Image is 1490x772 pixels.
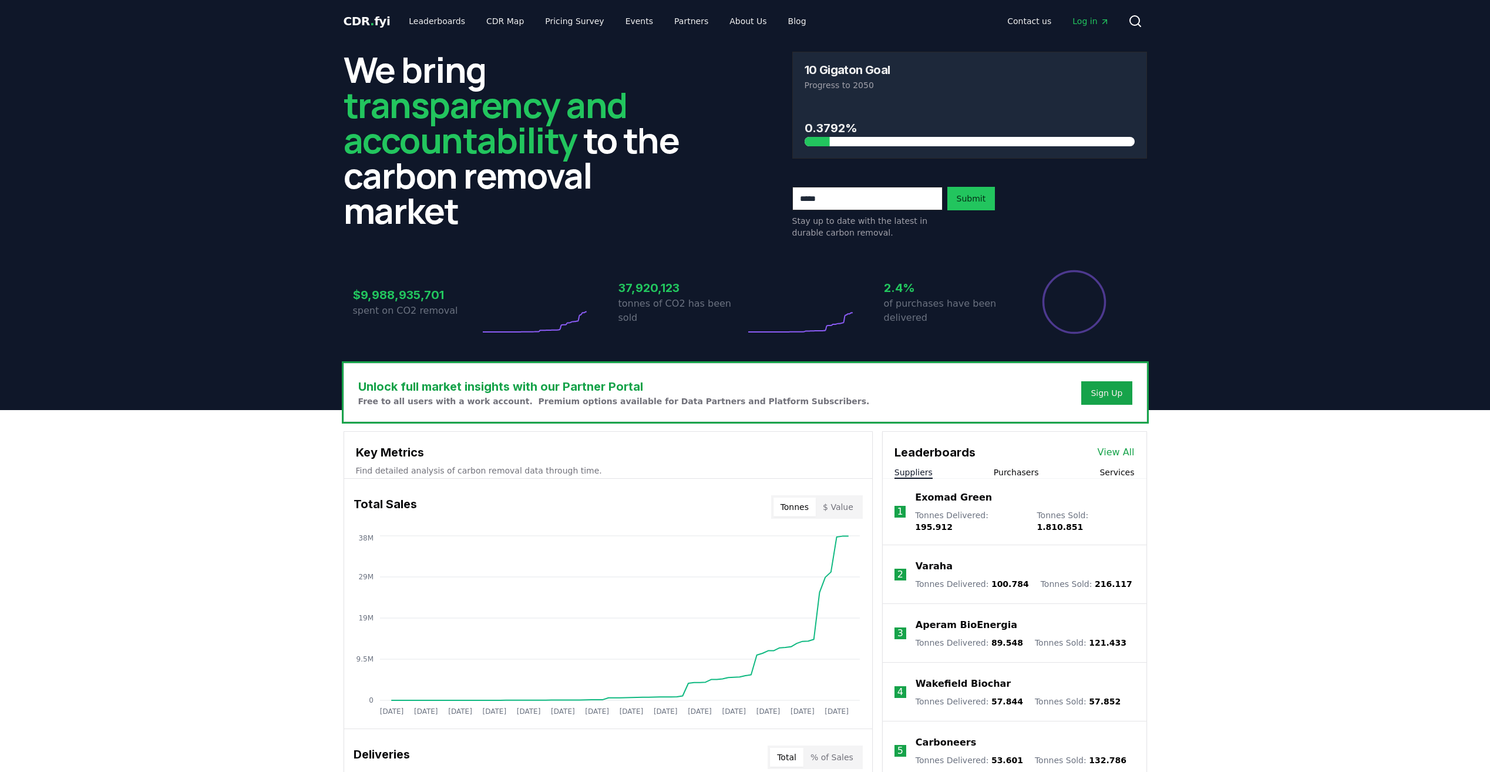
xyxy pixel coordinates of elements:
[399,11,815,32] nav: Main
[413,707,438,716] tspan: [DATE]
[897,505,903,519] p: 1
[805,64,890,76] h3: 10 Gigaton Goal
[551,707,575,716] tspan: [DATE]
[353,304,480,318] p: spent on CO2 removal
[344,13,391,29] a: CDR.fyi
[1098,445,1135,459] a: View All
[916,559,953,573] a: Varaha
[1035,754,1126,766] p: Tonnes Sold :
[994,466,1039,478] button: Purchasers
[770,748,803,767] button: Total
[915,522,953,532] span: 195.912
[344,14,391,28] span: CDR fyi
[894,444,976,461] h3: Leaderboards
[897,568,903,582] p: 2
[1063,11,1118,32] a: Log in
[1037,509,1134,533] p: Tonnes Sold :
[354,746,410,769] h3: Deliveries
[720,11,776,32] a: About Us
[998,11,1061,32] a: Contact us
[356,655,373,663] tspan: 9.5M
[998,11,1118,32] nav: Main
[618,297,745,325] p: tonnes of CO2 has been sold
[916,578,1029,590] p: Tonnes Delivered :
[947,187,995,210] button: Submit
[356,465,860,476] p: Find detailed analysis of carbon removal data through time.
[894,466,933,478] button: Suppliers
[353,286,480,304] h3: $9,988,935,701
[722,707,746,716] tspan: [DATE]
[803,748,860,767] button: % of Sales
[916,696,1023,707] p: Tonnes Delivered :
[653,707,677,716] tspan: [DATE]
[619,707,643,716] tspan: [DATE]
[991,756,1023,765] span: 53.601
[1095,579,1132,589] span: 216.117
[618,279,745,297] h3: 37,920,123
[816,498,860,516] button: $ Value
[1035,696,1121,707] p: Tonnes Sold :
[358,534,374,542] tspan: 38M
[916,618,1017,632] a: Aperam BioEnergia
[756,707,780,716] tspan: [DATE]
[915,491,992,505] a: Exomad Green
[916,677,1011,691] a: Wakefield Biochar
[516,707,540,716] tspan: [DATE]
[773,498,816,516] button: Tonnes
[1037,522,1083,532] span: 1.810.851
[616,11,662,32] a: Events
[825,707,849,716] tspan: [DATE]
[1081,381,1132,405] button: Sign Up
[356,444,860,461] h3: Key Metrics
[1041,578,1132,590] p: Tonnes Sold :
[354,495,417,519] h3: Total Sales
[1072,15,1109,27] span: Log in
[358,614,374,622] tspan: 19M
[791,707,815,716] tspan: [DATE]
[1035,637,1126,649] p: Tonnes Sold :
[482,707,506,716] tspan: [DATE]
[358,395,870,407] p: Free to all users with a work account. Premium options available for Data Partners and Platform S...
[665,11,718,32] a: Partners
[916,637,1023,649] p: Tonnes Delivered :
[358,573,374,581] tspan: 29M
[991,638,1023,647] span: 89.548
[370,14,374,28] span: .
[991,579,1029,589] span: 100.784
[897,685,903,699] p: 4
[369,696,374,704] tspan: 0
[688,707,712,716] tspan: [DATE]
[1099,466,1134,478] button: Services
[779,11,816,32] a: Blog
[884,297,1011,325] p: of purchases have been delivered
[344,52,698,228] h2: We bring to the carbon removal market
[1041,269,1107,335] div: Percentage of sales delivered
[1089,756,1126,765] span: 132.786
[916,736,976,750] a: Carboneers
[1089,697,1121,706] span: 57.852
[536,11,613,32] a: Pricing Survey
[805,79,1135,91] p: Progress to 2050
[477,11,533,32] a: CDR Map
[916,754,1023,766] p: Tonnes Delivered :
[897,626,903,640] p: 3
[897,744,903,758] p: 5
[358,378,870,395] h3: Unlock full market insights with our Partner Portal
[1091,387,1122,399] a: Sign Up
[884,279,1011,297] h3: 2.4%
[915,509,1025,533] p: Tonnes Delivered :
[344,80,627,164] span: transparency and accountability
[991,697,1023,706] span: 57.844
[805,119,1135,137] h3: 0.3792%
[792,215,943,239] p: Stay up to date with the latest in durable carbon removal.
[379,707,403,716] tspan: [DATE]
[585,707,609,716] tspan: [DATE]
[399,11,475,32] a: Leaderboards
[1089,638,1126,647] span: 121.433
